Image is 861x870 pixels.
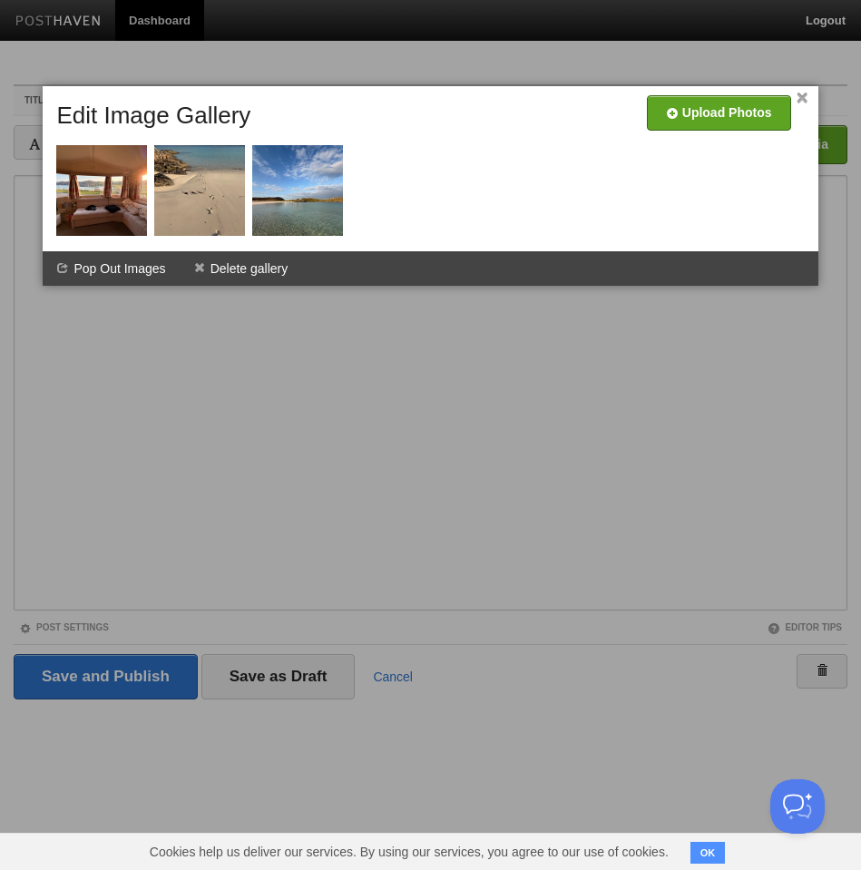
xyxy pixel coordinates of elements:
[154,145,245,236] img: thumb_IMG_3557.jpeg
[770,779,825,834] iframe: Help Scout Beacon - Open
[43,251,179,286] li: Pop Out Images
[132,834,687,870] span: Cookies help us deliver our services. By using our services, you agree to our use of cookies.
[690,842,726,864] button: OK
[797,93,808,103] a: ×
[252,145,343,236] img: thumb_IMG_3560.jpeg
[180,251,302,286] li: Delete gallery
[56,103,250,129] h5: Edit Image Gallery
[56,145,147,236] img: thumb_IMG_3553.jpeg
